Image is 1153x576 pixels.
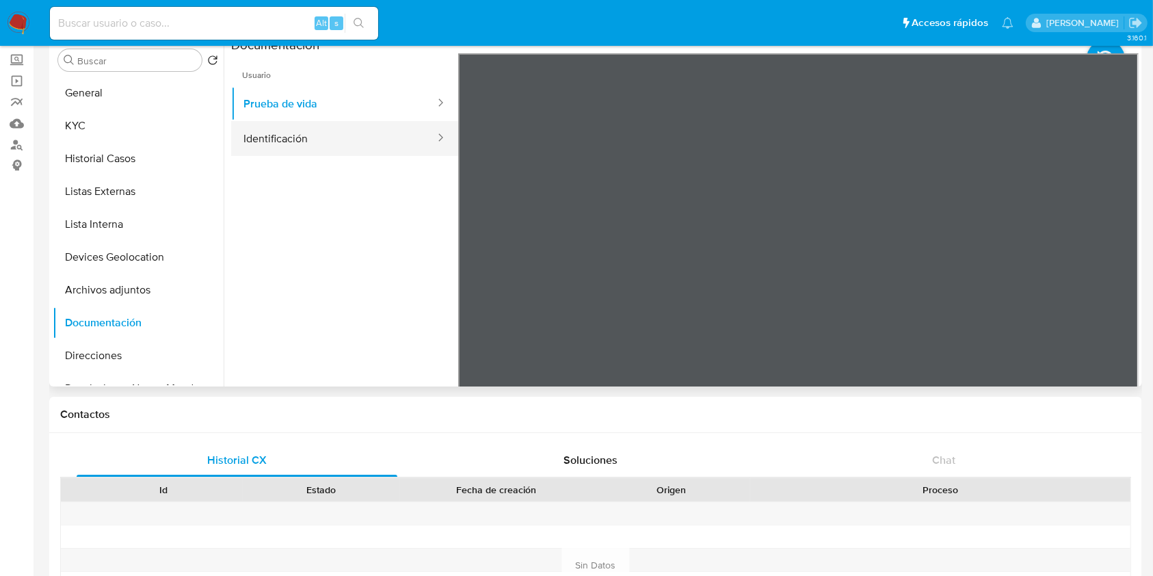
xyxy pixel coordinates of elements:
h1: Contactos [60,408,1131,421]
a: Salir [1128,16,1143,30]
button: Buscar [64,55,75,66]
button: Archivos adjuntos [53,274,224,306]
a: Notificaciones [1002,17,1013,29]
span: Soluciones [564,452,618,468]
button: General [53,77,224,109]
button: Volver al orden por defecto [207,55,218,70]
button: Restricciones Nuevo Mundo [53,372,224,405]
button: search-icon [345,14,373,33]
input: Buscar [77,55,196,67]
button: Documentación [53,306,224,339]
span: Accesos rápidos [912,16,988,30]
span: Alt [316,16,327,29]
div: Fecha de creación [410,483,583,497]
span: s [334,16,339,29]
div: Origen [602,483,741,497]
div: Proceso [760,483,1121,497]
button: Historial Casos [53,142,224,175]
button: Lista Interna [53,208,224,241]
span: Chat [932,452,955,468]
div: Estado [252,483,391,497]
input: Buscar usuario o caso... [50,14,378,32]
button: KYC [53,109,224,142]
button: Devices Geolocation [53,241,224,274]
button: Listas Externas [53,175,224,208]
button: Direcciones [53,339,224,372]
span: Historial CX [207,452,267,468]
p: alan.cervantesmartinez@mercadolibre.com.mx [1046,16,1124,29]
span: 3.160.1 [1127,32,1146,43]
div: Id [94,483,233,497]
